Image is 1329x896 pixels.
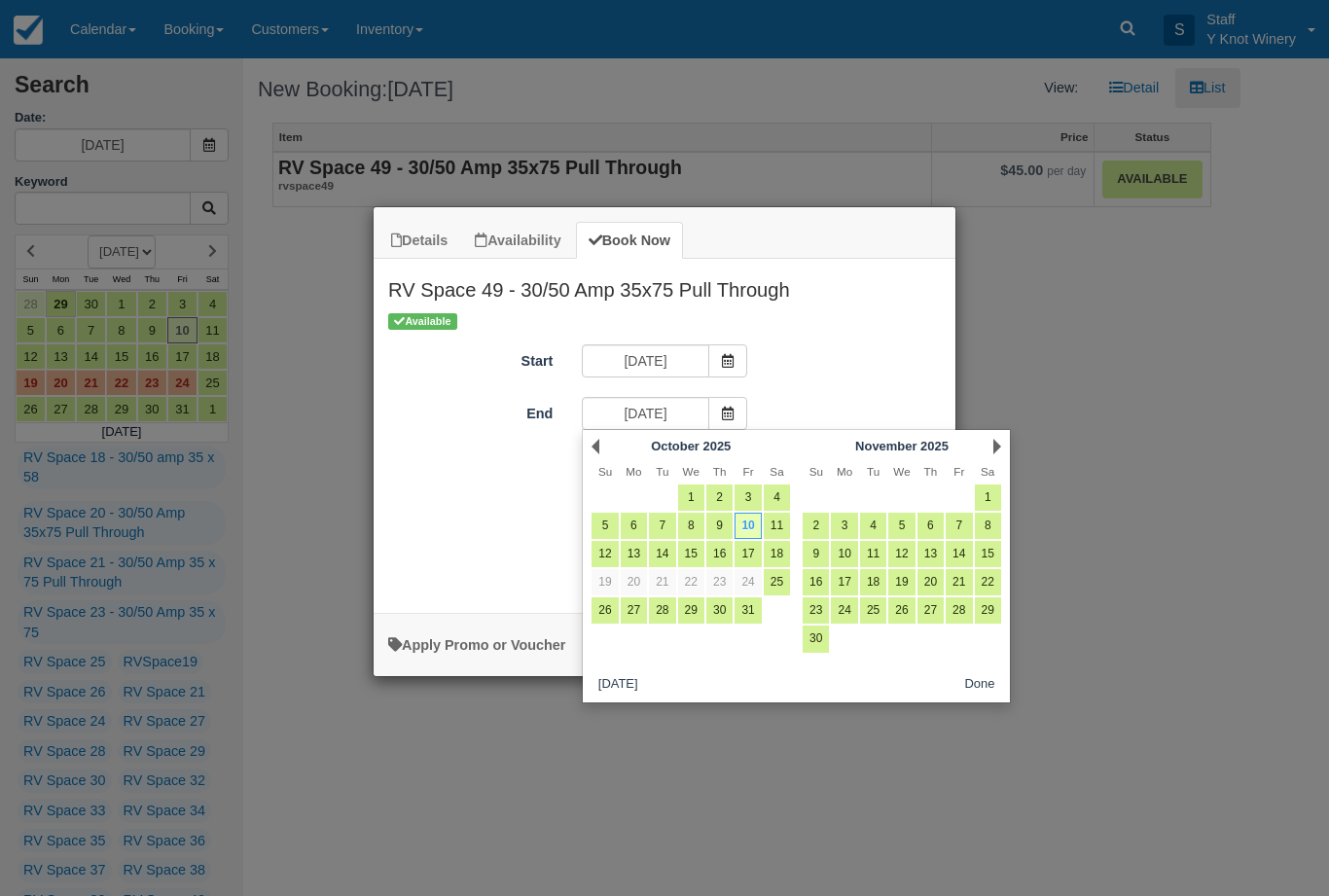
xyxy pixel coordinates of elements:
button: [DATE] [591,673,645,698]
a: 6 [917,513,944,539]
a: 19 [888,569,915,595]
a: 10 [831,541,857,567]
a: 23 [803,597,829,624]
span: Monday [626,465,641,478]
a: 4 [764,484,790,511]
span: Wednesday [893,465,910,478]
a: 19 [592,569,618,595]
a: 22 [975,569,1001,595]
span: November [855,439,916,453]
a: 5 [592,513,618,539]
a: 23 [706,569,733,595]
span: Sunday [809,465,823,478]
a: 9 [803,541,829,567]
div: Item Modal [374,259,955,602]
a: 2 [803,513,829,539]
a: Details [378,222,460,260]
a: 17 [831,569,857,595]
a: 14 [649,541,675,567]
a: 26 [888,597,915,624]
a: 18 [764,541,790,567]
a: 17 [735,541,761,567]
a: 20 [917,569,944,595]
a: 3 [831,513,857,539]
a: 18 [860,569,886,595]
a: 12 [888,541,915,567]
a: Availability [462,222,573,260]
a: 20 [621,569,647,595]
a: 5 [888,513,915,539]
a: 28 [649,597,675,624]
a: 26 [592,597,618,624]
span: 2025 [920,439,949,453]
span: Available [388,313,457,330]
a: 11 [860,541,886,567]
span: Saturday [981,465,994,478]
a: 25 [764,569,790,595]
a: 7 [946,513,972,539]
span: Saturday [770,465,783,478]
label: Start [374,344,567,372]
a: Prev [592,439,599,454]
a: 13 [917,541,944,567]
a: 22 [678,569,704,595]
a: 14 [946,541,972,567]
button: Done [957,673,1003,698]
a: 28 [946,597,972,624]
a: 21 [946,569,972,595]
a: 12 [592,541,618,567]
a: 27 [621,597,647,624]
a: Book Now [576,222,683,260]
a: 7 [649,513,675,539]
span: Tuesday [656,465,668,478]
span: Sunday [598,465,612,478]
a: 15 [678,541,704,567]
a: 29 [975,597,1001,624]
span: Thursday [713,465,727,478]
a: 3 [735,484,761,511]
a: 9 [706,513,733,539]
span: Monday [837,465,852,478]
a: 13 [621,541,647,567]
a: 10 [735,513,761,539]
a: Apply Voucher [388,637,565,653]
a: 24 [831,597,857,624]
a: 8 [678,513,704,539]
a: 16 [706,541,733,567]
a: 21 [649,569,675,595]
span: Tuesday [867,465,880,478]
a: 11 [764,513,790,539]
span: Thursday [924,465,938,478]
span: Friday [743,465,754,478]
a: 6 [621,513,647,539]
a: 4 [860,513,886,539]
span: October [651,439,700,453]
a: 30 [706,597,733,624]
a: 31 [735,597,761,624]
a: 16 [803,569,829,595]
a: 24 [735,569,761,595]
a: 27 [917,597,944,624]
h2: RV Space 49 - 30/50 Amp 35x75 Pull Through [374,259,955,309]
label: End [374,397,567,424]
span: Friday [953,465,964,478]
span: 2025 [703,439,732,453]
a: 8 [975,513,1001,539]
a: 15 [975,541,1001,567]
a: 29 [678,597,704,624]
span: Wednesday [683,465,700,478]
div: : [374,579,955,603]
a: 2 [706,484,733,511]
a: Next [993,439,1001,454]
a: 30 [803,626,829,652]
a: 1 [975,484,1001,511]
a: 25 [860,597,886,624]
a: 1 [678,484,704,511]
